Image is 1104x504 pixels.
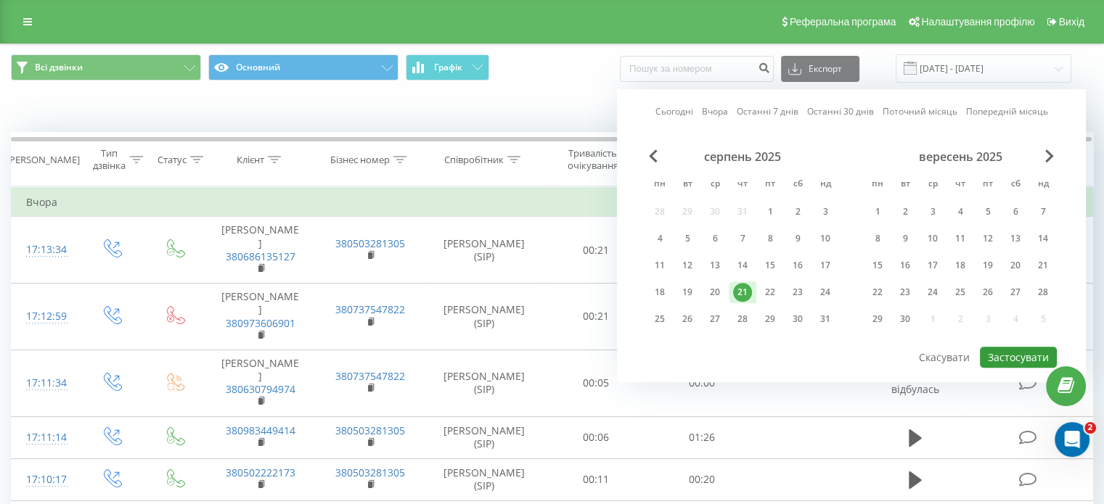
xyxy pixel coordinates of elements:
div: чт 11 вер 2025 р. [946,228,974,249]
a: Поточний місяць [883,105,957,119]
div: пн 18 серп 2025 р. [646,281,674,303]
div: 25 [650,310,669,329]
a: Останні 7 днів [737,105,798,119]
div: 10 [816,229,835,248]
div: 5 [978,202,997,221]
abbr: неділя [814,174,836,196]
td: [PERSON_NAME] [205,284,315,350]
div: ср 27 серп 2025 р. [701,308,729,330]
td: 00:06 [544,416,649,458]
a: Вчора [702,105,728,119]
div: сб 20 вер 2025 р. [1002,255,1029,276]
div: серпень 2025 [646,149,839,164]
div: чт 14 серп 2025 р. [729,255,756,276]
button: Застосувати [980,347,1057,368]
div: 17:10:17 [26,466,65,494]
div: 16 [896,256,915,275]
div: пт 29 серп 2025 р. [756,308,784,330]
div: ср 24 вер 2025 р. [919,281,946,303]
div: пт 1 серп 2025 р. [756,201,784,223]
td: [PERSON_NAME] [205,350,315,416]
td: 00:20 [649,458,754,500]
div: 23 [788,283,807,302]
div: 8 [761,229,780,248]
abbr: вівторок [676,174,698,196]
div: 21 [733,283,752,302]
div: 24 [923,283,942,302]
abbr: середа [704,174,726,196]
span: Налаштування профілю [921,16,1034,28]
div: 9 [788,229,807,248]
div: 17:12:59 [26,302,65,331]
div: 7 [733,229,752,248]
div: 13 [1006,229,1025,248]
div: 17:13:34 [26,236,65,264]
div: 2 [896,202,915,221]
div: 15 [761,256,780,275]
abbr: п’ятниця [977,174,999,196]
div: вт 19 серп 2025 р. [674,281,701,303]
div: ср 13 серп 2025 р. [701,255,729,276]
div: пн 29 вер 2025 р. [864,308,891,330]
div: 22 [761,283,780,302]
span: 2 [1084,422,1096,434]
div: вт 30 вер 2025 р. [891,308,919,330]
abbr: субота [787,174,809,196]
div: 27 [706,310,724,329]
div: 15 [868,256,887,275]
td: 00:21 [544,217,649,284]
div: Клієнт [237,154,264,166]
a: Останні 30 днів [807,105,874,119]
div: пт 15 серп 2025 р. [756,255,784,276]
td: [PERSON_NAME] (SIP) [425,458,544,500]
div: 14 [733,256,752,275]
div: вт 2 вер 2025 р. [891,201,919,223]
div: ср 3 вер 2025 р. [919,201,946,223]
div: 9 [896,229,915,248]
div: Тривалість очікування [557,147,629,172]
div: вт 12 серп 2025 р. [674,255,701,276]
button: Експорт [781,56,859,82]
div: 30 [896,310,915,329]
div: вт 23 вер 2025 р. [891,281,919,303]
span: Previous Month [649,149,658,162]
div: 13 [706,256,724,275]
div: 29 [761,310,780,329]
td: 00:05 [544,350,649,416]
div: сб 23 серп 2025 р. [784,281,811,303]
a: 380503281305 [335,466,405,479]
div: 2 [788,202,807,221]
div: 3 [923,202,942,221]
div: 17 [816,256,835,275]
td: [PERSON_NAME] (SIP) [425,416,544,458]
div: пн 4 серп 2025 р. [646,228,674,249]
a: 380502222173 [226,466,295,479]
div: нд 14 вер 2025 р. [1029,228,1057,249]
div: нд 21 вер 2025 р. [1029,255,1057,276]
a: 380630794974 [226,382,295,396]
span: Графік [434,62,462,73]
div: пт 22 серп 2025 р. [756,281,784,303]
a: Попередній місяць [966,105,1048,119]
div: пн 25 серп 2025 р. [646,308,674,330]
div: 27 [1006,283,1025,302]
button: Основний [208,54,398,80]
div: вт 9 вер 2025 р. [891,228,919,249]
span: Реферальна програма [790,16,896,28]
div: нд 28 вер 2025 р. [1029,281,1057,303]
div: пт 8 серп 2025 р. [756,228,784,249]
div: 1 [761,202,780,221]
abbr: вівторок [894,174,916,196]
a: 380983449414 [226,424,295,437]
div: сб 30 серп 2025 р. [784,308,811,330]
div: 31 [816,310,835,329]
div: сб 27 вер 2025 р. [1002,281,1029,303]
div: нд 31 серп 2025 р. [811,308,839,330]
div: 26 [678,310,697,329]
a: Сьогодні [655,105,693,119]
div: чт 21 серп 2025 р. [729,281,756,303]
div: 6 [706,229,724,248]
button: Скасувати [911,347,978,368]
div: 19 [678,283,697,302]
div: 20 [706,283,724,302]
